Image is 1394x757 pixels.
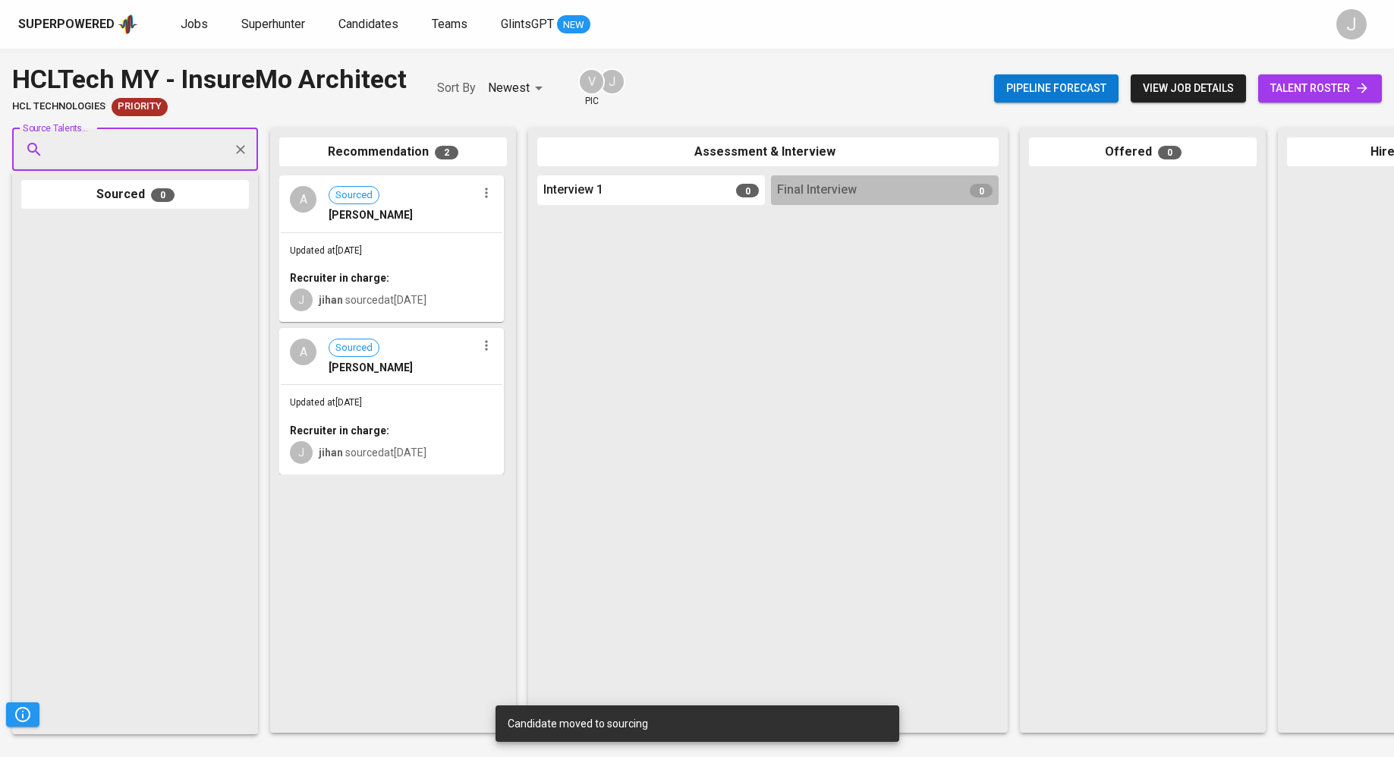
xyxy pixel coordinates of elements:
[508,716,887,731] div: Candidate moved to sourcing
[488,79,530,97] p: Newest
[319,294,426,306] span: sourced at [DATE]
[1029,137,1257,167] div: Offered
[290,289,313,311] div: J
[1006,79,1106,98] span: Pipeline forecast
[181,17,208,31] span: Jobs
[290,339,316,365] div: A
[151,188,175,202] span: 0
[290,186,316,213] div: A
[329,341,379,355] span: Sourced
[329,207,413,222] span: [PERSON_NAME]
[112,99,168,114] span: Priority
[279,137,507,167] div: Recommendation
[18,13,138,36] a: Superpoweredapp logo
[537,137,999,167] div: Assessment & Interview
[241,17,305,31] span: Superhunter
[290,272,389,284] b: Recruiter in charge:
[241,15,308,34] a: Superhunter
[329,360,413,375] span: [PERSON_NAME]
[488,74,548,103] div: Newest
[329,188,379,203] span: Sourced
[118,13,138,36] img: app logo
[6,702,39,727] button: Pipeline Triggers
[736,184,759,197] span: 0
[319,294,343,306] b: jihan
[338,15,401,34] a: Candidates
[230,139,251,160] button: Clear
[290,397,362,408] span: Updated at [DATE]
[1131,74,1246,103] button: view job details
[250,148,253,151] button: Open
[599,68,625,95] div: J
[12,61,407,98] div: HCLTech MY - InsureMo Architect
[1158,146,1182,159] span: 0
[437,79,476,97] p: Sort By
[319,446,343,459] b: jihan
[18,16,115,33] div: Superpowered
[1258,74,1382,103] a: talent roster
[290,245,362,256] span: Updated at [DATE]
[279,328,504,475] div: ASourced[PERSON_NAME]Updated at[DATE]Recruiter in charge:Jjihan sourcedat[DATE]
[319,446,426,459] span: sourced at [DATE]
[557,17,590,33] span: NEW
[1270,79,1370,98] span: talent roster
[578,68,605,95] div: V
[994,74,1119,103] button: Pipeline forecast
[432,15,470,34] a: Teams
[290,424,389,437] b: Recruiter in charge:
[777,181,857,199] span: Final Interview
[970,184,993,197] span: 0
[543,181,603,199] span: Interview 1
[181,15,211,34] a: Jobs
[501,17,554,31] span: GlintsGPT
[12,99,105,114] span: HCL Technologies
[1336,9,1367,39] div: J
[501,15,590,34] a: GlintsGPT NEW
[578,68,605,108] div: pic
[432,17,467,31] span: Teams
[1143,79,1234,98] span: view job details
[279,175,504,322] div: ASourced[PERSON_NAME]Updated at[DATE]Recruiter in charge:Jjihan sourcedat[DATE]
[21,180,249,210] div: Sourced
[338,17,398,31] span: Candidates
[290,441,313,464] div: J
[435,146,458,159] span: 2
